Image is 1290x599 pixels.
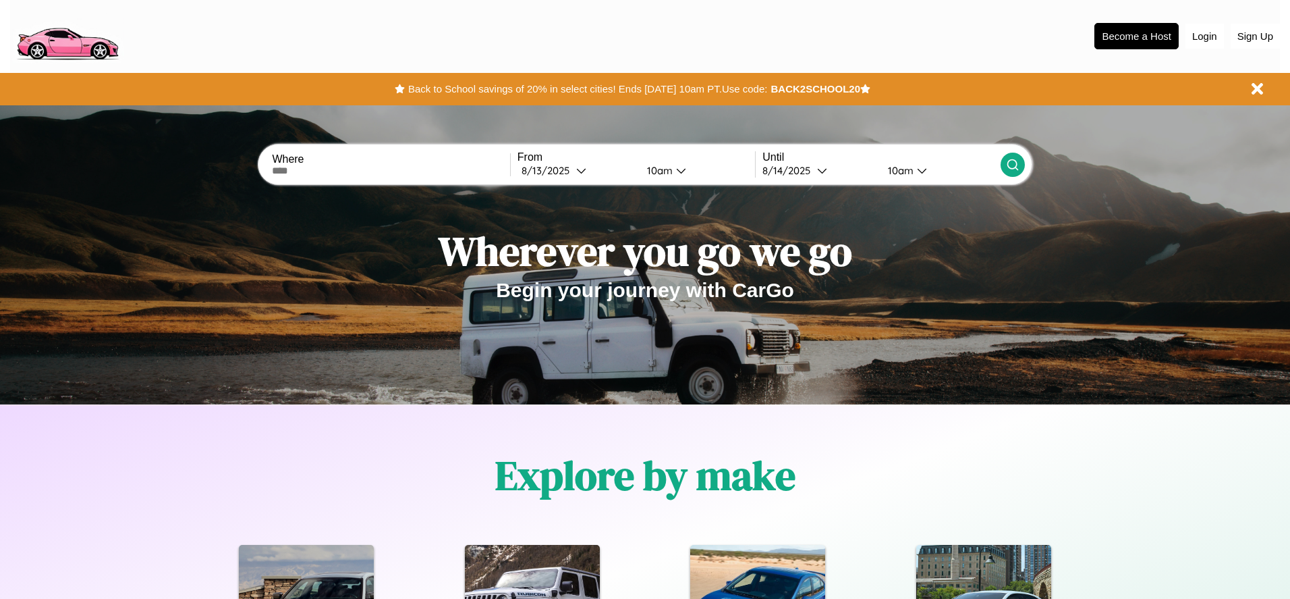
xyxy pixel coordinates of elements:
button: Login [1185,24,1224,49]
label: Until [762,151,1000,163]
button: 10am [877,163,1000,178]
button: 10am [636,163,755,178]
div: 10am [640,164,676,177]
button: 8/13/2025 [517,163,636,178]
b: BACK2SCHOOL20 [770,83,860,95]
button: Back to School savings of 20% in select cities! Ends [DATE] 10am PT.Use code: [405,80,770,99]
button: Become a Host [1094,23,1179,49]
div: 8 / 13 / 2025 [522,164,576,177]
div: 8 / 14 / 2025 [762,164,817,177]
img: logo [10,7,124,63]
h1: Explore by make [495,448,795,503]
button: Sign Up [1231,24,1280,49]
label: Where [272,153,509,165]
div: 10am [881,164,917,177]
label: From [517,151,755,163]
